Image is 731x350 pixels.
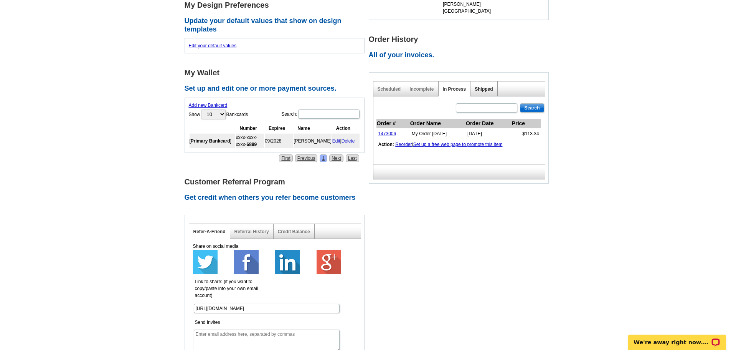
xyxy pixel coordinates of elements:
[189,43,237,48] a: Edit your default values
[317,250,341,274] img: google-plus-64.png
[410,119,465,128] th: Order Name
[520,103,544,113] input: Search
[369,51,553,60] h2: All of your invoices.
[465,119,512,128] th: Order Date
[234,229,269,234] a: Referral History
[195,278,264,299] label: Link to share: (if you want to copy/paste into your own email account)
[201,109,226,119] select: ShowBankcards
[329,154,343,162] a: Next
[294,134,332,148] td: [PERSON_NAME]
[369,35,553,43] h1: Order History
[512,128,541,139] td: $113.34
[185,178,369,186] h1: Customer Referral Program
[193,244,239,249] span: Share on social media
[193,229,226,234] a: Refer-A-Friend
[275,250,300,274] img: linkedin-64.png
[265,124,293,133] th: Expires
[376,139,541,150] td: |
[189,109,248,120] label: Show Bankcards
[376,119,410,128] th: Order #
[332,134,360,148] td: |
[332,138,340,144] a: Edit
[378,131,396,136] a: 1473006
[191,138,230,144] b: Primary Bankcard
[185,85,369,93] h2: Set up and edit one or more payment sources.
[278,229,310,234] a: Credit Balance
[265,134,293,148] td: 09/2028
[332,124,360,133] th: Action
[410,128,465,139] td: My Order [DATE]
[189,103,228,108] a: Add new Bankcard
[623,326,731,350] iframe: LiveChat chat widget
[443,86,466,92] a: In Process
[279,154,292,162] a: First
[378,142,394,147] b: Action:
[298,109,360,119] input: Search:
[195,319,264,326] label: Send Invites
[378,86,401,92] a: Scheduled
[193,250,218,274] img: twitter-64.png
[320,154,327,162] a: 1
[346,154,359,162] a: Last
[190,134,235,148] td: [ ]
[342,138,355,144] a: Delete
[413,142,503,147] a: Set up a free web page to promote this item
[465,128,512,139] td: [DATE]
[409,86,434,92] a: Incomplete
[295,154,318,162] a: Previous
[294,124,332,133] th: Name
[185,1,369,9] h1: My Design Preferences
[234,250,259,274] img: facebook-64.png
[185,194,369,202] h2: Get credit when others you refer become customers
[512,119,541,128] th: Price
[236,124,264,133] th: Number
[185,69,369,77] h1: My Wallet
[281,109,360,119] label: Search:
[395,142,412,147] a: Reorder
[475,86,493,92] a: Shipped
[247,142,257,147] strong: 6899
[185,17,369,33] h2: Update your default values that show on design templates
[236,134,264,148] td: xxxx-xxxx-xxxx-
